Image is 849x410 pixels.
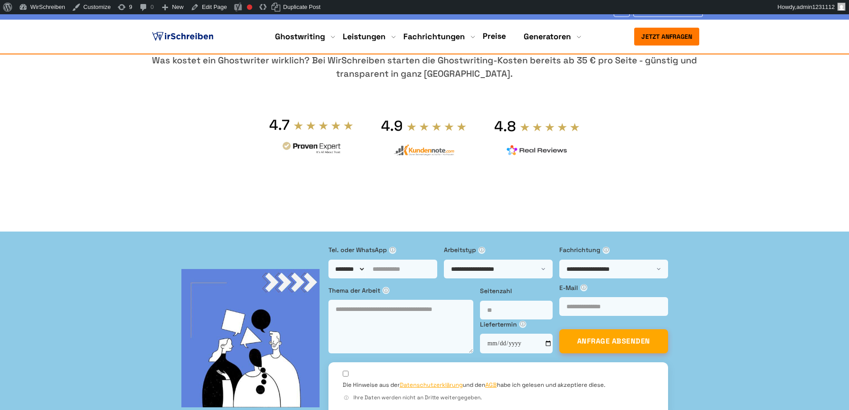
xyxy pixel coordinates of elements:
label: Fachrichtung [559,245,668,255]
div: 4.8 [494,117,516,135]
button: ANFRAGE ABSENDEN [559,329,668,353]
span: ⓘ [580,284,587,291]
span: ⓘ [519,321,526,328]
a: Leistungen [343,31,386,42]
span: ⓘ [603,247,610,254]
div: Ihre Daten werden nicht an Dritte weitergegeben. [343,393,654,402]
img: bg [181,269,320,407]
a: Generatoren [524,31,571,42]
div: Focus keyphrase not set [247,4,252,10]
button: Jetzt anfragen [634,28,699,46]
label: Thema der Arbeit [328,286,473,295]
img: realreviews [507,145,567,156]
span: ⓘ [389,247,396,254]
label: Tel. oder WhatsApp [328,245,437,255]
label: Die Hinweise aus der und den habe ich gelesen und akzeptiere diese. [343,381,605,389]
img: logo ghostwriter-österreich [150,30,215,43]
img: stars [406,122,467,132]
span: ⓘ [382,287,390,294]
label: Liefertermin [480,319,553,329]
a: Datenschutzerklärung [400,381,463,389]
span: ⓘ [343,394,350,402]
img: stars [293,120,354,130]
a: Ghostwriting [275,31,325,42]
img: stars [520,122,580,132]
label: Arbeitstyp [444,245,553,255]
span: admin1231112 [796,4,835,10]
a: AGB [485,381,497,389]
label: Seitenzahl [480,286,553,296]
div: 4.7 [269,116,290,134]
label: E-Mail [559,283,668,293]
a: Fachrichtungen [403,31,465,42]
div: 4.9 [381,117,403,135]
div: Was kostet ein Ghostwriter wirklich? Bei WirSchreiben starten die Ghostwriting-Kosten bereits ab ... [147,54,703,80]
img: kundennote [394,144,454,156]
span: ⓘ [478,247,485,254]
a: Preise [483,31,506,41]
